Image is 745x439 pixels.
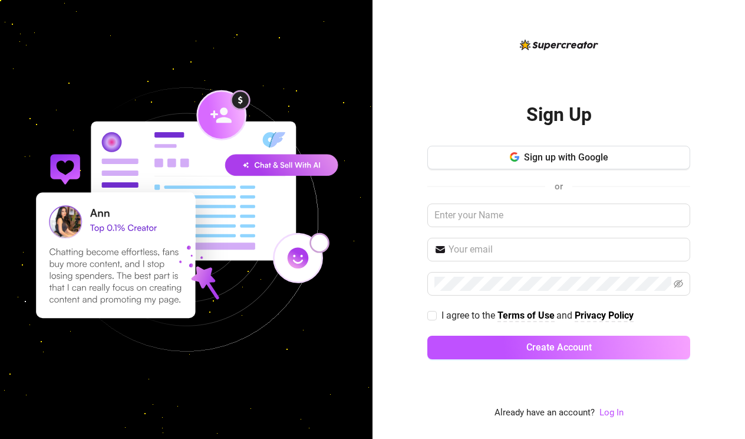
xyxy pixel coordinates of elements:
a: Log In [599,407,624,418]
strong: Privacy Policy [575,310,634,321]
a: Terms of Use [497,310,555,322]
img: logo-BBDzfeDw.svg [520,40,598,50]
span: I agree to the [441,310,497,321]
a: Log In [599,406,624,420]
span: and [556,310,575,321]
strong: Terms of Use [497,310,555,321]
input: Enter your Name [427,204,690,227]
button: Sign up with Google [427,146,690,169]
span: Already have an account? [495,406,595,420]
span: or [555,181,563,192]
span: Create Account [526,342,592,353]
span: Sign up with Google [524,152,608,163]
a: Privacy Policy [575,310,634,322]
input: Your email [449,243,683,257]
span: eye-invisible [674,279,683,289]
h2: Sign Up [526,103,592,127]
button: Create Account [427,336,690,359]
